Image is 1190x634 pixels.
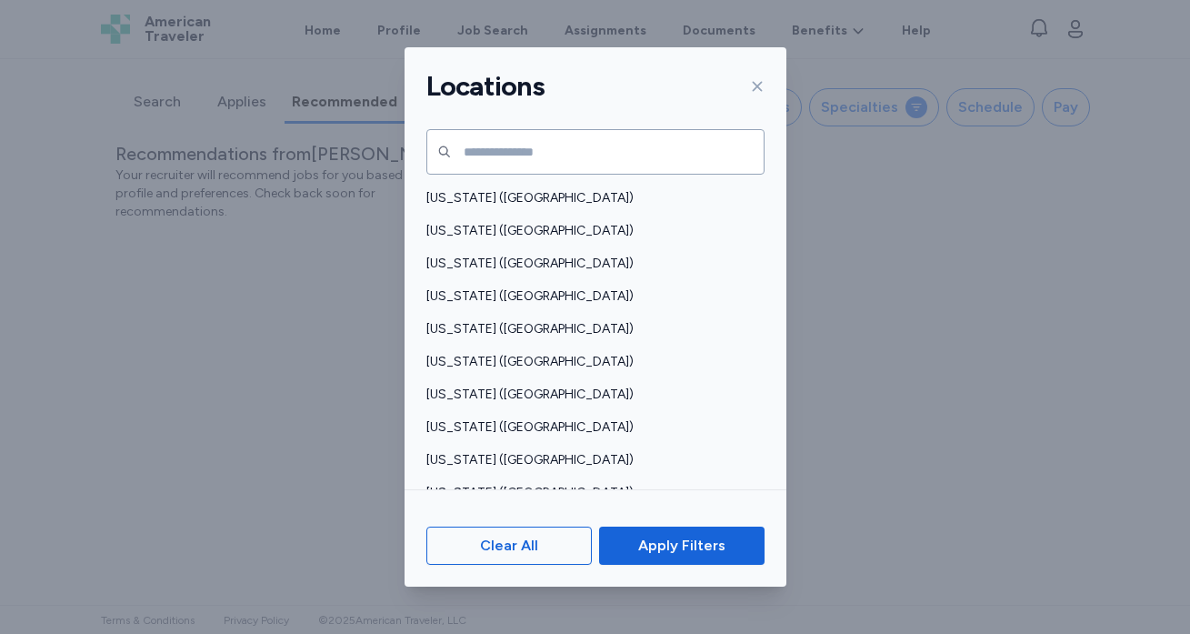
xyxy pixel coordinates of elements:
[426,189,754,207] span: [US_STATE] ([GEOGRAPHIC_DATA])
[426,527,593,565] button: Clear All
[599,527,764,565] button: Apply Filters
[426,287,754,306] span: [US_STATE] ([GEOGRAPHIC_DATA])
[426,353,754,371] span: [US_STATE] ([GEOGRAPHIC_DATA])
[426,484,754,502] span: [US_STATE] ([GEOGRAPHIC_DATA])
[426,255,754,273] span: [US_STATE] ([GEOGRAPHIC_DATA])
[426,222,754,240] span: [US_STATE] ([GEOGRAPHIC_DATA])
[426,69,545,104] h1: Locations
[426,418,754,437] span: [US_STATE] ([GEOGRAPHIC_DATA])
[426,320,754,338] span: [US_STATE] ([GEOGRAPHIC_DATA])
[426,386,754,404] span: [US_STATE] ([GEOGRAPHIC_DATA])
[480,535,538,557] span: Clear All
[638,535,725,557] span: Apply Filters
[426,451,754,469] span: [US_STATE] ([GEOGRAPHIC_DATA])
